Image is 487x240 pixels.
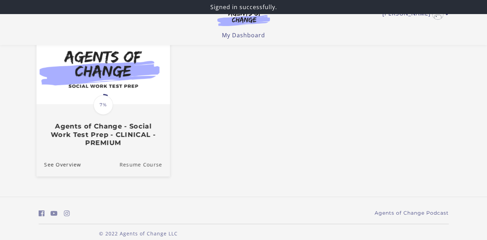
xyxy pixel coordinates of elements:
i: https://www.facebook.com/groups/aswbtestprep (Open in a new window) [39,210,45,217]
a: Agents of Change - Social Work Test Prep - CLINICAL - PREMIUM: Resume Course [119,153,170,176]
a: Agents of Change - Social Work Test Prep - CLINICAL - PREMIUM: See Overview [36,153,81,176]
h3: Agents of Change - Social Work Test Prep - CLINICAL - PREMIUM [44,122,162,147]
a: Toggle menu [382,8,445,20]
a: https://www.youtube.com/c/AgentsofChangeTestPrepbyMeaganMitchell (Open in a new window) [51,208,58,219]
a: Agents of Change Podcast [375,209,449,217]
i: https://www.instagram.com/agentsofchangeprep/ (Open in a new window) [64,210,70,217]
p: © 2022 Agents of Change LLC [39,230,238,237]
a: https://www.instagram.com/agentsofchangeprep/ (Open in a new window) [64,208,70,219]
p: Signed in successfully. [3,3,484,11]
span: 7% [93,95,113,115]
i: https://www.youtube.com/c/AgentsofChangeTestPrepbyMeaganMitchell (Open in a new window) [51,210,58,217]
a: My Dashboard [222,31,265,39]
a: https://www.facebook.com/groups/aswbtestprep (Open in a new window) [39,208,45,219]
img: Agents of Change Logo [210,10,277,26]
